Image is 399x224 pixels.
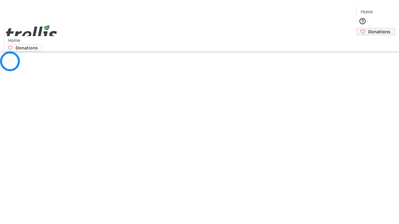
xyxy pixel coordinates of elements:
[356,28,395,35] a: Donations
[16,44,38,51] span: Donations
[4,37,24,44] a: Home
[4,44,43,51] a: Donations
[4,18,59,49] img: Orient E2E Organization Nbk93mkP23's Logo
[8,37,20,44] span: Home
[368,28,390,35] span: Donations
[357,8,377,15] a: Home
[356,35,369,48] button: Cart
[361,8,373,15] span: Home
[356,15,369,27] button: Help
